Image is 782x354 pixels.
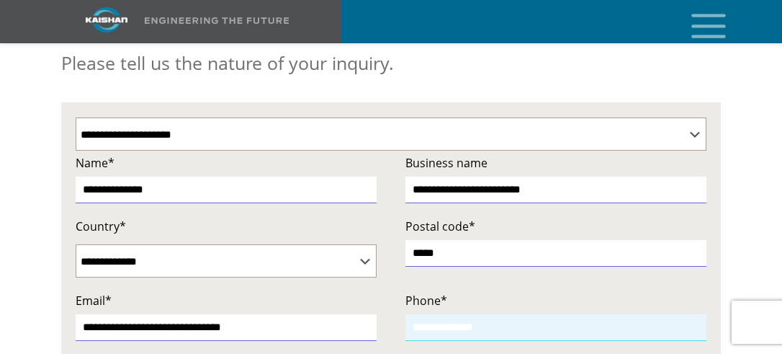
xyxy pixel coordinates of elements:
[405,216,706,236] label: Postal code*
[61,48,721,77] p: Please tell us the nature of your inquiry.
[53,7,161,32] img: kaishan logo
[76,153,377,173] label: Name*
[145,17,289,24] img: Engineering the future
[405,153,706,173] label: Business name
[76,291,377,311] label: Email*
[405,291,706,311] label: Phone*
[76,216,377,236] label: Country*
[686,9,710,34] a: mobile menu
